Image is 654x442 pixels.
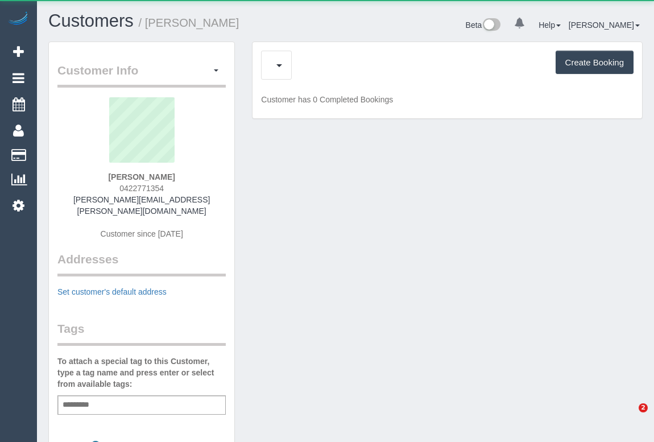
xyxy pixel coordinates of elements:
[615,403,643,431] iframe: Intercom live chat
[139,16,239,29] small: / [PERSON_NAME]
[57,62,226,88] legend: Customer Info
[556,51,634,75] button: Create Booking
[539,20,561,30] a: Help
[101,229,183,238] span: Customer since [DATE]
[108,172,175,181] strong: [PERSON_NAME]
[639,403,648,412] span: 2
[7,11,30,27] img: Automaid Logo
[57,320,226,346] legend: Tags
[261,94,634,105] p: Customer has 0 Completed Bookings
[48,11,134,31] a: Customers
[569,20,640,30] a: [PERSON_NAME]
[73,195,210,216] a: [PERSON_NAME][EMAIL_ADDRESS][PERSON_NAME][DOMAIN_NAME]
[57,356,226,390] label: To attach a special tag to this Customer, type a tag name and press enter or select from availabl...
[482,18,500,33] img: New interface
[57,287,167,296] a: Set customer's default address
[119,184,164,193] span: 0422771354
[466,20,501,30] a: Beta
